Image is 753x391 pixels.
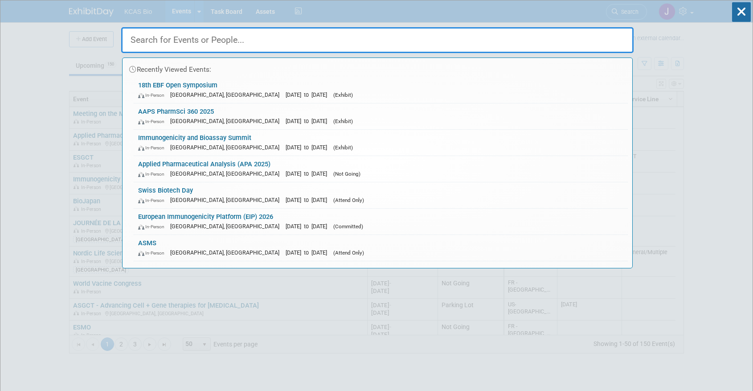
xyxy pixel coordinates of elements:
span: (Exhibit) [333,92,353,98]
a: Applied Pharmaceutical Analysis (APA 2025) In-Person [GEOGRAPHIC_DATA], [GEOGRAPHIC_DATA] [DATE] ... [134,156,628,182]
span: In-Person [138,198,168,203]
span: [GEOGRAPHIC_DATA], [GEOGRAPHIC_DATA] [170,170,284,177]
span: [DATE] to [DATE] [286,249,331,256]
span: [GEOGRAPHIC_DATA], [GEOGRAPHIC_DATA] [170,223,284,230]
a: ASMS In-Person [GEOGRAPHIC_DATA], [GEOGRAPHIC_DATA] [DATE] to [DATE] (Attend Only) [134,235,628,261]
span: (Exhibit) [333,144,353,151]
span: [DATE] to [DATE] [286,170,331,177]
span: [DATE] to [DATE] [286,223,331,230]
span: In-Person [138,224,168,230]
a: AAPS PharmSci 360 2025 In-Person [GEOGRAPHIC_DATA], [GEOGRAPHIC_DATA] [DATE] to [DATE] (Exhibit) [134,103,628,129]
input: Search for Events or People... [121,27,634,53]
span: In-Person [138,250,168,256]
span: [GEOGRAPHIC_DATA], [GEOGRAPHIC_DATA] [170,197,284,203]
a: European Immunogenicity Platform (EIP) 2026 In-Person [GEOGRAPHIC_DATA], [GEOGRAPHIC_DATA] [DATE]... [134,209,628,235]
span: In-Person [138,171,168,177]
span: [DATE] to [DATE] [286,197,331,203]
a: Immunogenicity and Bioassay Summit In-Person [GEOGRAPHIC_DATA], [GEOGRAPHIC_DATA] [DATE] to [DATE... [134,130,628,156]
span: [DATE] to [DATE] [286,144,331,151]
span: [GEOGRAPHIC_DATA], [GEOGRAPHIC_DATA] [170,144,284,151]
span: (Exhibit) [333,118,353,124]
a: 18th EBF Open Symposium In-Person [GEOGRAPHIC_DATA], [GEOGRAPHIC_DATA] [DATE] to [DATE] (Exhibit) [134,77,628,103]
span: (Committed) [333,223,363,230]
span: In-Person [138,92,168,98]
div: Recently Viewed Events: [127,58,628,77]
span: In-Person [138,119,168,124]
span: [GEOGRAPHIC_DATA], [GEOGRAPHIC_DATA] [170,249,284,256]
span: (Not Going) [333,171,360,177]
span: [GEOGRAPHIC_DATA], [GEOGRAPHIC_DATA] [170,91,284,98]
span: (Attend Only) [333,250,364,256]
span: [GEOGRAPHIC_DATA], [GEOGRAPHIC_DATA] [170,118,284,124]
span: [DATE] to [DATE] [286,91,331,98]
span: [DATE] to [DATE] [286,118,331,124]
span: In-Person [138,145,168,151]
span: (Attend Only) [333,197,364,203]
a: Swiss Biotech Day In-Person [GEOGRAPHIC_DATA], [GEOGRAPHIC_DATA] [DATE] to [DATE] (Attend Only) [134,182,628,208]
